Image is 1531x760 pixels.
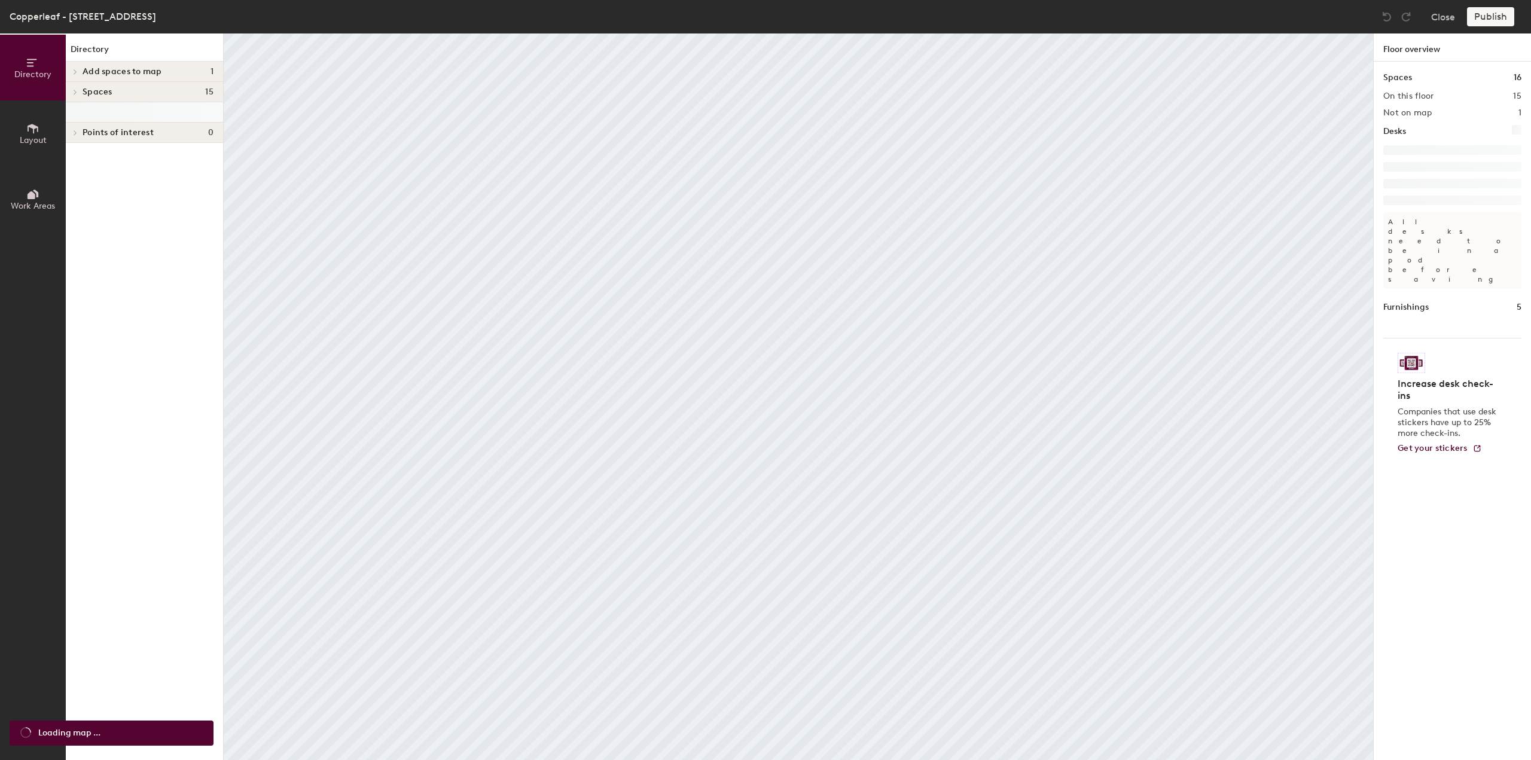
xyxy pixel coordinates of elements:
[10,9,156,24] div: Copperleaf - [STREET_ADDRESS]
[1383,71,1412,84] h1: Spaces
[83,67,162,77] span: Add spaces to map
[11,201,55,211] span: Work Areas
[20,135,47,145] span: Layout
[1374,33,1531,62] h1: Floor overview
[1383,212,1521,289] p: All desks need to be in a pod before saving
[1383,125,1406,138] h1: Desks
[1517,301,1521,314] h1: 5
[66,43,223,62] h1: Directory
[83,128,154,138] span: Points of interest
[1518,108,1521,118] h2: 1
[1383,301,1429,314] h1: Furnishings
[38,727,100,740] span: Loading map ...
[205,87,214,97] span: 15
[14,69,51,80] span: Directory
[83,87,112,97] span: Spaces
[224,33,1373,760] canvas: Map
[1513,91,1521,101] h2: 15
[1398,353,1425,373] img: Sticker logo
[1398,407,1500,439] p: Companies that use desk stickers have up to 25% more check-ins.
[1383,108,1432,118] h2: Not on map
[1398,378,1500,402] h4: Increase desk check-ins
[208,128,214,138] span: 0
[1431,7,1455,26] button: Close
[211,67,214,77] span: 1
[1383,91,1434,101] h2: On this floor
[1398,443,1468,453] span: Get your stickers
[1381,11,1393,23] img: Undo
[1514,71,1521,84] h1: 16
[1398,444,1482,454] a: Get your stickers
[1400,11,1412,23] img: Redo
